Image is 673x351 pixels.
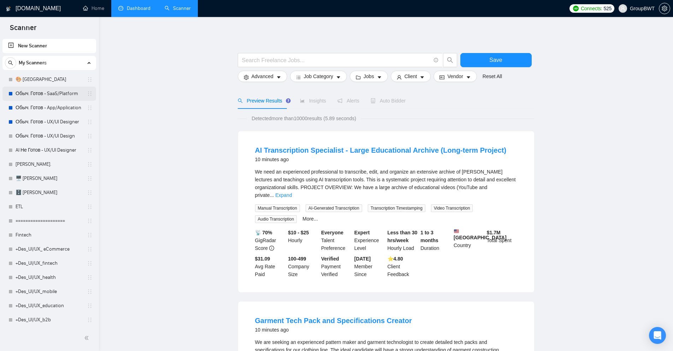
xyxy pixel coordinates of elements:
[255,230,272,235] b: 📡 70%
[300,98,305,103] span: area-chart
[388,230,418,243] b: Less than 30 hrs/week
[16,299,83,313] a: +Des_UI/UX_education
[238,98,289,104] span: Preview Results
[16,115,83,129] a: Обыч. Готов - UX/UI Designer
[371,98,406,104] span: Auto Bidder
[659,3,670,14] button: setting
[84,334,91,341] span: double-left
[255,326,412,334] div: 10 minutes ago
[16,72,83,87] a: 🎨 [GEOGRAPHIC_DATA]
[242,56,431,65] input: Search Freelance Jobs...
[254,229,287,252] div: GigRadar Score
[244,75,249,80] span: setting
[2,39,96,53] li: New Scanner
[16,129,83,143] a: Обыч. Готов - UX/UI Design
[255,204,300,212] span: Manual Transcription
[321,230,343,235] b: Everyone
[350,71,388,82] button: folderJobscaret-down
[16,143,83,157] a: AI Не Готов - UX/UI Designer
[336,75,341,80] span: caret-down
[5,60,16,65] span: search
[405,72,417,80] span: Client
[659,6,670,11] span: setting
[285,98,291,104] div: Tooltip anchor
[83,5,104,11] a: homeHome
[165,5,191,11] a: searchScanner
[255,215,297,223] span: Audio Transcription
[386,255,419,278] div: Client Feedback
[87,303,93,309] span: holder
[337,98,359,104] span: Alerts
[320,229,353,252] div: Talent Preference
[420,75,425,80] span: caret-down
[255,146,507,154] a: AI Transcription Specialist - Large Educational Archive (Long-term Project)
[16,285,83,299] a: +Des_UI/UX_mobile
[87,77,93,82] span: holder
[238,71,287,82] button: settingAdvancedcaret-down
[87,275,93,280] span: holder
[483,72,502,80] a: Reset All
[16,171,83,186] a: 🖥️ [PERSON_NAME]
[238,98,243,103] span: search
[377,75,382,80] span: caret-down
[8,39,90,53] a: New Scanner
[255,317,412,324] a: Garment Tech Pack and Specifications Creator
[255,256,270,262] b: $31.09
[87,289,93,294] span: holder
[337,98,342,103] span: notification
[573,6,579,11] img: upwork-logo.png
[270,192,274,198] span: ...
[16,87,83,101] a: Обыч. Готов - SaaS/Platform
[87,176,93,181] span: holder
[353,255,386,278] div: Member Since
[16,228,83,242] a: Fintech
[287,255,320,278] div: Company Size
[434,58,438,63] span: info-circle
[466,75,471,80] span: caret-down
[452,229,485,252] div: Country
[304,72,333,80] span: Job Category
[300,98,326,104] span: Insights
[16,242,83,256] a: +Des_UI/UX_ eCommerce
[16,270,83,285] a: +Des_UI/UX_health
[454,229,507,240] b: [GEOGRAPHIC_DATA]
[354,256,371,262] b: [DATE]
[581,5,602,12] span: Connects:
[447,72,463,80] span: Vendor
[388,256,403,262] b: ⭐️ 4.80
[87,105,93,111] span: holder
[87,218,93,224] span: holder
[433,71,477,82] button: idcardVendorcaret-down
[16,157,83,171] a: [PERSON_NAME].
[287,229,320,252] div: Hourly
[371,98,376,103] span: robot
[397,75,402,80] span: user
[6,3,11,14] img: logo
[255,168,517,199] div: We need an experienced professional to transcribe, edit, and organize an extensive archive of Dol...
[368,204,425,212] span: Transcription Timestamping
[87,204,93,210] span: holder
[288,256,306,262] b: 100-499
[306,204,362,212] span: AI-Generated Transcription
[254,255,287,278] div: Avg Rate Paid
[420,230,438,243] b: 1 to 3 months
[255,155,507,164] div: 10 minutes ago
[87,119,93,125] span: holder
[460,53,532,67] button: Save
[290,71,347,82] button: barsJob Categorycaret-down
[16,101,83,115] a: Обыч. Готов - App/Application
[419,229,452,252] div: Duration
[87,190,93,195] span: holder
[454,229,459,234] img: 🇺🇸
[276,75,281,80] span: caret-down
[354,230,370,235] b: Expert
[16,214,83,228] a: ====================
[16,186,83,200] a: 🗄️ [PERSON_NAME]
[16,256,83,270] a: +Des_UI/UX_fintech
[604,5,612,12] span: 525
[364,72,374,80] span: Jobs
[269,246,274,251] span: info-circle
[87,261,93,266] span: holder
[391,71,431,82] button: userClientcaret-down
[255,169,516,198] span: We need an experienced professional to transcribe, edit, and organize an extensive archive of [PE...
